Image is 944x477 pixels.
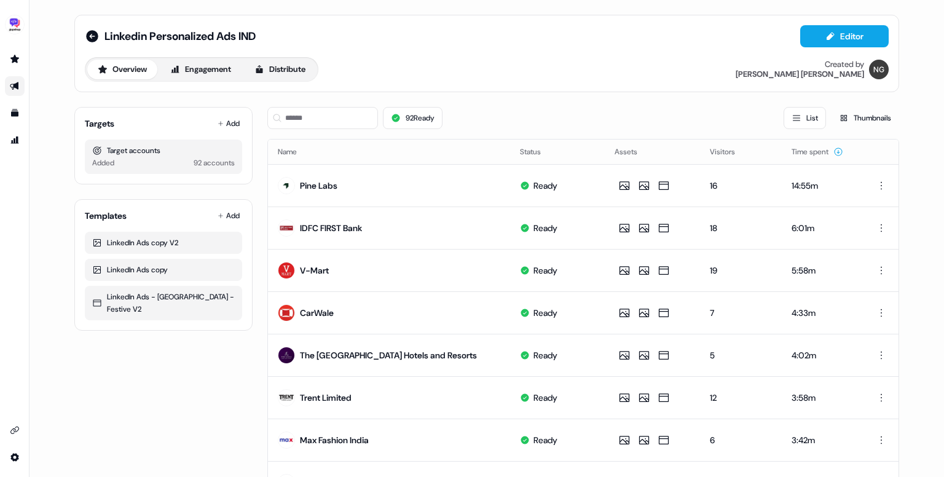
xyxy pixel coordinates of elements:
[92,144,235,157] div: Target accounts
[92,291,235,315] div: LinkedIn Ads - [GEOGRAPHIC_DATA] - Festive V2
[5,76,25,96] a: Go to outbound experience
[5,49,25,69] a: Go to prospects
[160,60,242,79] button: Engagement
[300,222,362,234] div: IDFC FIRST Bank
[5,447,25,467] a: Go to integrations
[869,60,889,79] img: Nikunj
[792,349,851,361] div: 4:02m
[300,264,329,277] div: V-Mart
[710,141,750,163] button: Visitors
[92,264,235,276] div: LinkedIn Ads copy
[800,31,889,44] a: Editor
[710,179,772,192] div: 16
[792,222,851,234] div: 6:01m
[792,307,851,319] div: 4:33m
[5,130,25,150] a: Go to attribution
[520,141,556,163] button: Status
[792,392,851,404] div: 3:58m
[784,107,826,129] button: List
[710,222,772,234] div: 18
[710,307,772,319] div: 7
[85,117,114,130] div: Targets
[300,392,352,404] div: Trent Limited
[5,420,25,440] a: Go to integrations
[831,107,899,129] button: Thumbnails
[300,434,369,446] div: Max Fashion India
[215,207,242,224] button: Add
[104,29,256,44] span: Linkedin Personalized Ads IND
[87,60,157,79] button: Overview
[533,434,557,446] div: Ready
[85,210,127,222] div: Templates
[710,264,772,277] div: 19
[300,307,334,319] div: CarWale
[792,141,843,163] button: Time spent
[533,392,557,404] div: Ready
[792,264,851,277] div: 5:58m
[605,140,700,164] th: Assets
[533,264,557,277] div: Ready
[194,157,235,169] div: 92 accounts
[215,115,242,132] button: Add
[736,69,864,79] div: [PERSON_NAME] [PERSON_NAME]
[383,107,442,129] button: 92Ready
[300,349,477,361] div: The [GEOGRAPHIC_DATA] Hotels and Resorts
[792,434,851,446] div: 3:42m
[533,349,557,361] div: Ready
[278,141,312,163] button: Name
[92,237,235,249] div: LinkedIn Ads copy V2
[825,60,864,69] div: Created by
[710,434,772,446] div: 6
[533,307,557,319] div: Ready
[533,179,557,192] div: Ready
[800,25,889,47] button: Editor
[792,179,851,192] div: 14:55m
[244,60,316,79] button: Distribute
[300,179,337,192] div: Pine Labs
[5,103,25,123] a: Go to templates
[533,222,557,234] div: Ready
[710,349,772,361] div: 5
[92,157,114,169] div: Added
[710,392,772,404] div: 12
